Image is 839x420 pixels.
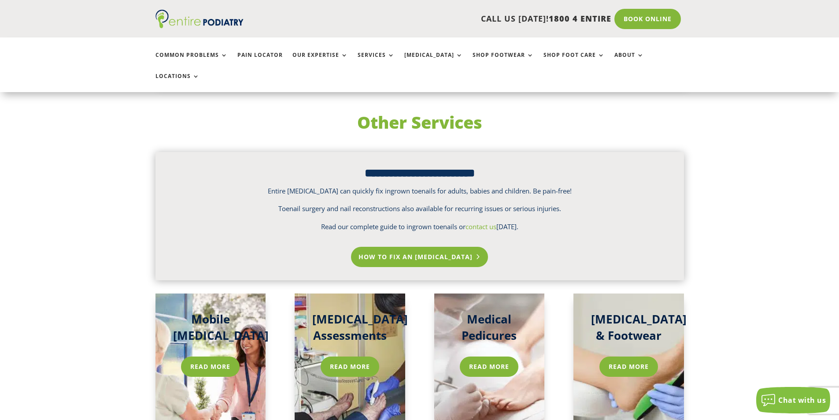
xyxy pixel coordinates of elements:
span: Chat with us [778,395,826,405]
img: logo (1) [155,10,244,28]
p: CALL US [DATE]! [277,13,611,25]
a: Common Problems [155,52,228,71]
a: How To Fix An [MEDICAL_DATA] [351,247,488,267]
a: Our Expertise [292,52,348,71]
a: Shop Footwear [473,52,534,71]
a: [MEDICAL_DATA] [404,52,463,71]
p: Toenail surgery and nail reconstructions also available for recurring issues or serious injuries. [158,203,682,221]
h3: Medical Pedicures [452,311,527,348]
a: Pain Locator [237,52,283,71]
h3: [MEDICAL_DATA] Assessments [312,311,388,348]
a: Read more [321,357,379,377]
span: 1800 4 ENTIRE [549,13,611,24]
a: Read more [460,357,518,377]
p: Read our complete guide to ingrown toenails or [DATE]. [158,221,682,233]
a: contact us [466,222,496,231]
a: Services [358,52,395,71]
a: Entire Podiatry [155,21,244,30]
h3: [MEDICAL_DATA] & Footwear [591,311,666,348]
a: Shop Foot Care [543,52,605,71]
p: Entire [MEDICAL_DATA] can quickly fix ingrown toenails for adults, babies and children. Be pain-f... [158,186,682,204]
h2: Other Services [155,111,684,138]
button: Chat with us [756,387,830,413]
a: Read More [599,357,658,377]
h3: Mobile [MEDICAL_DATA] [173,311,248,348]
a: About [614,52,644,71]
a: Book Online [614,9,681,29]
a: Read more [181,357,240,377]
a: Locations [155,73,200,92]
